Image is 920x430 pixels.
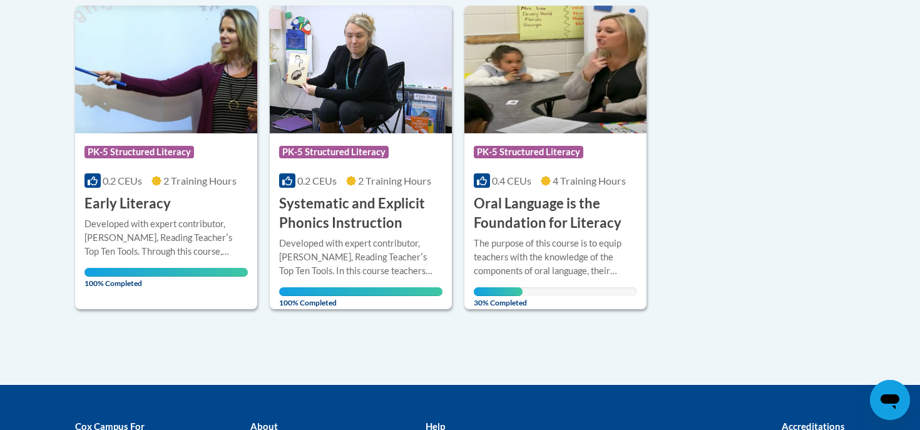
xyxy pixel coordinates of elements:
[75,6,257,133] img: Course Logo
[84,194,171,213] h3: Early Literacy
[84,217,248,259] div: Developed with expert contributor, [PERSON_NAME], Reading Teacherʹs Top Ten Tools. Through this c...
[75,6,257,309] a: Course LogoPK-5 Structured Literacy0.2 CEUs2 Training Hours Early LiteracyDeveloped with expert c...
[358,175,431,187] span: 2 Training Hours
[279,146,389,158] span: PK-5 Structured Literacy
[474,287,523,296] div: Your progress
[163,175,237,187] span: 2 Training Hours
[870,380,910,420] iframe: Button to launch messaging window
[297,175,337,187] span: 0.2 CEUs
[279,287,442,307] span: 100% Completed
[474,146,583,158] span: PK-5 Structured Literacy
[464,6,647,133] img: Course Logo
[270,6,452,309] a: Course LogoPK-5 Structured Literacy0.2 CEUs2 Training Hours Systematic and Explicit Phonics Instr...
[84,146,194,158] span: PK-5 Structured Literacy
[474,287,523,307] span: 30% Completed
[84,268,248,288] span: 100% Completed
[84,268,248,277] div: Your progress
[279,287,442,296] div: Your progress
[270,6,452,133] img: Course Logo
[474,194,637,233] h3: Oral Language is the Foundation for Literacy
[553,175,626,187] span: 4 Training Hours
[103,175,142,187] span: 0.2 CEUs
[279,237,442,278] div: Developed with expert contributor, [PERSON_NAME], Reading Teacherʹs Top Ten Tools. In this course...
[474,237,637,278] div: The purpose of this course is to equip teachers with the knowledge of the components of oral lang...
[464,6,647,309] a: Course LogoPK-5 Structured Literacy0.4 CEUs4 Training Hours Oral Language is the Foundation for L...
[492,175,531,187] span: 0.4 CEUs
[279,194,442,233] h3: Systematic and Explicit Phonics Instruction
